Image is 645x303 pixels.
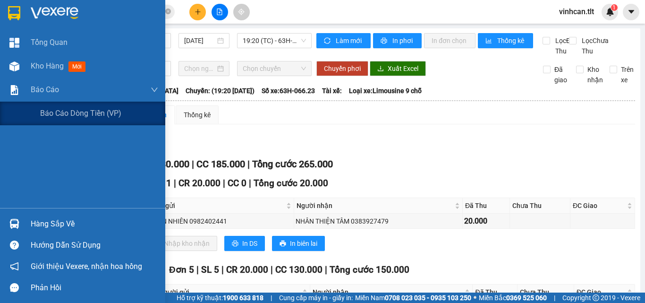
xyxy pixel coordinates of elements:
span: Chuyến: (19:20 [DATE]) [186,86,255,96]
button: printerIn DS [224,236,265,251]
span: 19:20 (TC) - 63H-066.23 [243,34,306,48]
span: Hỗ trợ kỹ thuật: [177,293,263,303]
span: Đã giao [551,64,571,85]
strong: 0708 023 035 - 0935 103 250 [385,294,471,302]
img: dashboard-icon [9,38,19,48]
span: printer [280,240,286,248]
span: | [249,178,251,189]
img: warehouse-icon [9,219,19,229]
span: Tổng Quan [31,36,68,48]
button: plus [189,4,206,20]
span: Miền Nam [355,293,471,303]
span: ĐC Giao [573,200,625,211]
span: Số xe: 63H-066.23 [262,86,315,96]
strong: 0369 525 060 [506,294,547,302]
span: | [271,264,273,275]
span: Báo cáo dòng tiền (VP) [40,107,121,119]
span: Người nhận [313,287,463,297]
span: Loại xe: Limousine 9 chỗ [349,86,422,96]
button: aim [233,4,250,20]
span: mới [68,61,85,72]
span: file-add [216,9,223,15]
span: | [247,158,250,170]
div: Phản hồi [31,281,158,295]
sup: 1 [611,4,618,11]
span: In phơi [392,35,414,46]
span: sync [324,37,332,45]
th: Chưa Thu [518,285,574,300]
span: Lọc Chưa Thu [578,35,610,56]
span: In biên lai [290,238,317,249]
span: Chọn chuyến [243,61,306,76]
span: printer [232,240,238,248]
span: Báo cáo [31,84,59,95]
span: notification [10,262,19,271]
th: Chưa Thu [510,198,570,214]
span: vinhcan.tlt [552,6,602,17]
span: Người nhận [297,200,453,211]
span: CR 20.000 [226,264,268,275]
span: close-circle [165,9,171,14]
div: LAB AN NHIÊN 0982402441 [144,216,292,226]
div: Hàng sắp về [31,217,158,231]
span: CC 130.000 [275,264,322,275]
div: 20.000 [464,215,508,227]
span: CR 80.000 [146,158,189,170]
span: Người gửi [159,287,300,297]
span: Xuất Excel [388,63,418,74]
span: caret-down [627,8,636,16]
span: Tổng cước 265.000 [252,158,333,170]
span: | [271,293,272,303]
th: Đã Thu [463,198,510,214]
span: | [223,178,225,189]
div: Hướng dẫn sử dụng [31,238,158,252]
button: caret-down [623,4,639,20]
span: Giới thiệu Vexere, nhận hoa hồng [31,260,142,272]
span: message [10,283,19,292]
span: | [196,264,199,275]
span: 1 [612,4,616,11]
button: syncLàm mới [316,33,371,48]
span: question-circle [10,241,19,250]
span: CR 20.000 [178,178,221,189]
span: | [221,264,224,275]
span: plus [195,9,201,15]
strong: 1900 633 818 [223,294,263,302]
button: printerIn biên lai [272,236,325,251]
span: Lọc Đã Thu [552,35,576,56]
span: Cung cấp máy in - giấy in: [279,293,353,303]
span: Miền Bắc [479,293,547,303]
span: Tổng cước 20.000 [254,178,328,189]
span: printer [381,37,389,45]
span: CC 0 [228,178,246,189]
input: Chọn ngày [184,63,215,74]
span: Kho nhận [584,64,607,85]
img: logo-vxr [8,6,20,20]
span: Đơn 5 [169,264,194,275]
span: | [174,178,176,189]
span: SL 1 [153,178,171,189]
span: | [325,264,327,275]
input: 12/08/2025 [184,35,215,46]
button: downloadNhập kho nhận [146,236,217,251]
img: icon-new-feature [606,8,614,16]
span: Trên xe [617,64,637,85]
span: In DS [242,238,257,249]
span: Người gửi [145,200,284,211]
img: warehouse-icon [9,61,19,71]
span: CC 185.000 [196,158,245,170]
span: ĐC Giao [577,287,625,297]
div: NHÂN THIỆN TÂM 0383927479 [296,216,461,226]
button: printerIn phơi [373,33,422,48]
span: bar-chart [485,37,493,45]
button: Chuyển phơi [316,61,368,76]
div: Thống kê [184,110,211,120]
span: Kho hàng [31,61,64,70]
span: SL 5 [201,264,219,275]
span: close-circle [165,8,171,17]
span: down [151,86,158,94]
span: aim [238,9,245,15]
span: download [377,65,384,73]
button: In đơn chọn [424,33,475,48]
button: file-add [212,4,228,20]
